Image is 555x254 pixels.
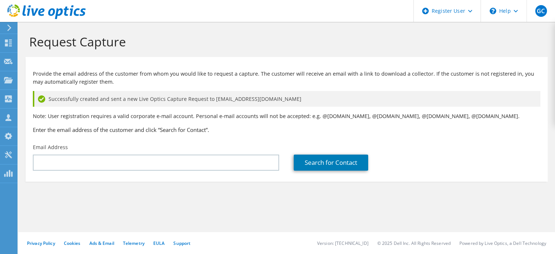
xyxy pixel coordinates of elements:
[64,240,81,246] a: Cookies
[317,240,369,246] li: Version: [TECHNICAL_ID]
[89,240,114,246] a: Ads & Email
[173,240,190,246] a: Support
[459,240,546,246] li: Powered by Live Optics, a Dell Technology
[153,240,165,246] a: EULA
[49,95,301,103] span: Successfully created and sent a new Live Optics Capture Request to [EMAIL_ADDRESS][DOMAIN_NAME]
[33,112,540,120] p: Note: User registration requires a valid corporate e-mail account. Personal e-mail accounts will ...
[33,70,540,86] p: Provide the email address of the customer from whom you would like to request a capture. The cust...
[377,240,451,246] li: © 2025 Dell Inc. All Rights Reserved
[123,240,144,246] a: Telemetry
[294,155,368,171] a: Search for Contact
[490,8,496,14] svg: \n
[33,126,540,134] h3: Enter the email address of the customer and click “Search for Contact”.
[27,240,55,246] a: Privacy Policy
[29,34,540,49] h1: Request Capture
[535,5,547,17] span: GC
[33,144,68,151] label: Email Address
